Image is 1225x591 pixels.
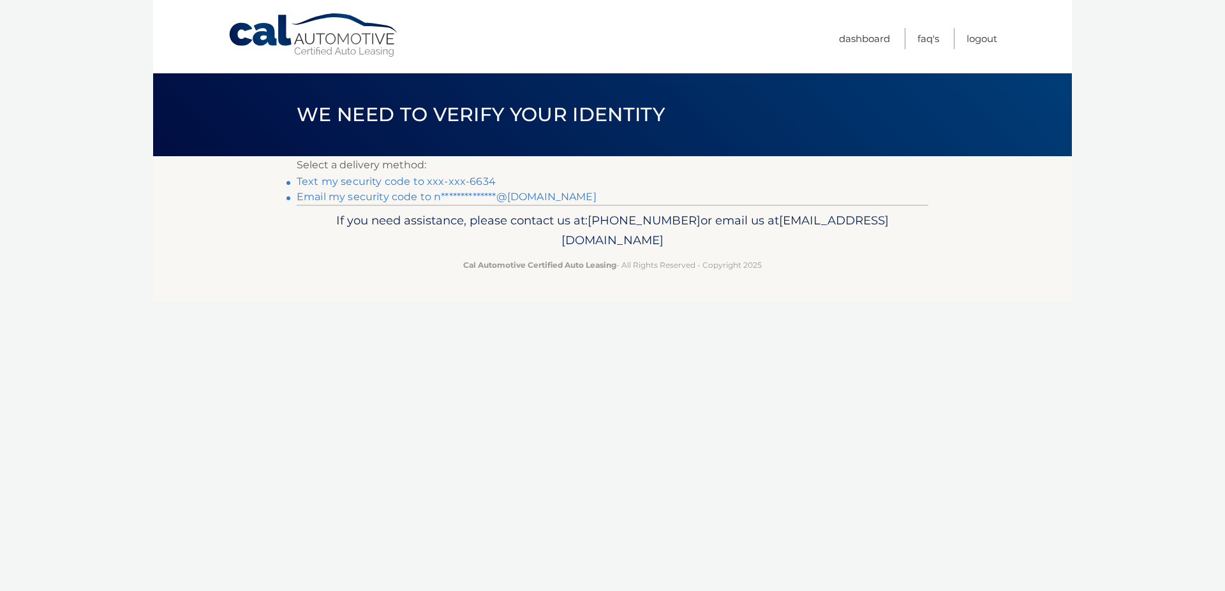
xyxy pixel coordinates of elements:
p: Select a delivery method: [297,156,928,174]
strong: Cal Automotive Certified Auto Leasing [463,260,616,270]
span: [PHONE_NUMBER] [588,213,701,228]
a: FAQ's [917,28,939,49]
a: Cal Automotive [228,13,400,58]
a: Logout [967,28,997,49]
p: If you need assistance, please contact us at: or email us at [305,210,920,251]
span: We need to verify your identity [297,103,665,126]
a: Dashboard [839,28,890,49]
a: Text my security code to xxx-xxx-6634 [297,175,496,187]
p: - All Rights Reserved - Copyright 2025 [305,258,920,272]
